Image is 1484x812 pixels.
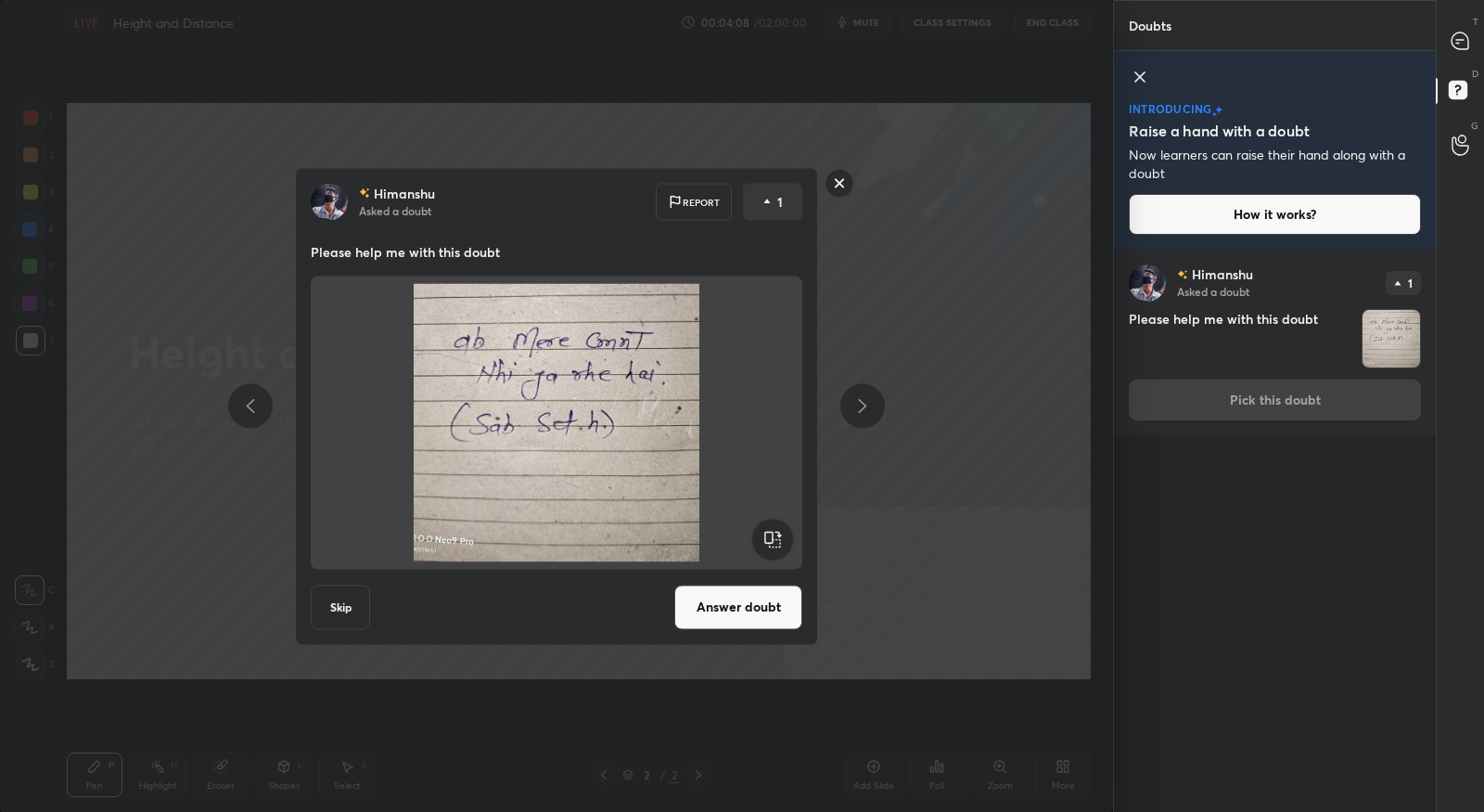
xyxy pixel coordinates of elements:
div: Report [656,183,732,220]
button: Skip [311,585,370,629]
p: Asked a doubt [359,202,431,217]
button: How it works? [1129,194,1421,235]
p: D [1472,67,1478,81]
img: 1756821269MD4AWE.JPEG [1362,310,1420,367]
p: 1 [1408,277,1413,289]
p: 1 [777,192,783,211]
img: small-star.76a44327.svg [1212,111,1217,117]
p: Doubts [1114,1,1186,50]
p: Himanshu [1192,267,1253,282]
img: 65acc332c17144449d898ffbc9e2703f.jpg [1129,264,1166,302]
img: no-rating-badge.077c3623.svg [359,188,370,199]
p: Asked a doubt [1177,284,1249,299]
button: Answer doubt [674,585,802,629]
p: Now learners can raise their hand along with a doubt [1129,146,1421,183]
p: Himanshu [374,186,435,200]
p: introducing [1129,103,1212,114]
img: no-rating-badge.077c3623.svg [1177,270,1188,280]
p: T [1473,15,1478,29]
h4: Please help me with this doubt [1129,309,1354,368]
p: Please help me with this doubt [311,242,802,261]
img: 1756821269MD4AWE.JPEG [333,283,780,561]
img: 65acc332c17144449d898ffbc9e2703f.jpg [311,183,348,220]
p: G [1471,119,1478,133]
img: large-star.026637fe.svg [1215,106,1222,114]
h5: Raise a hand with a doubt [1129,120,1310,142]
